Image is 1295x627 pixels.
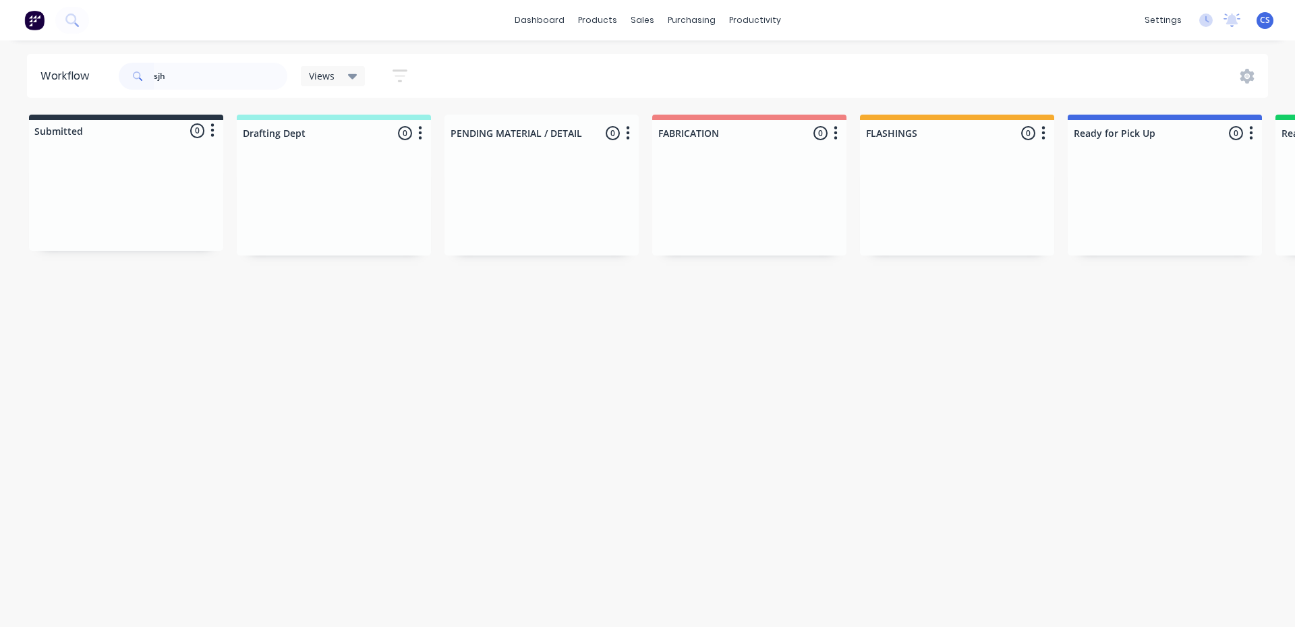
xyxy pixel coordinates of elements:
[154,63,287,90] input: Search for orders...
[24,10,45,30] img: Factory
[309,69,335,83] span: Views
[571,10,624,30] div: products
[624,10,661,30] div: sales
[508,10,571,30] a: dashboard
[722,10,788,30] div: productivity
[661,10,722,30] div: purchasing
[40,68,96,84] div: Workflow
[1260,14,1270,26] span: CS
[1138,10,1188,30] div: settings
